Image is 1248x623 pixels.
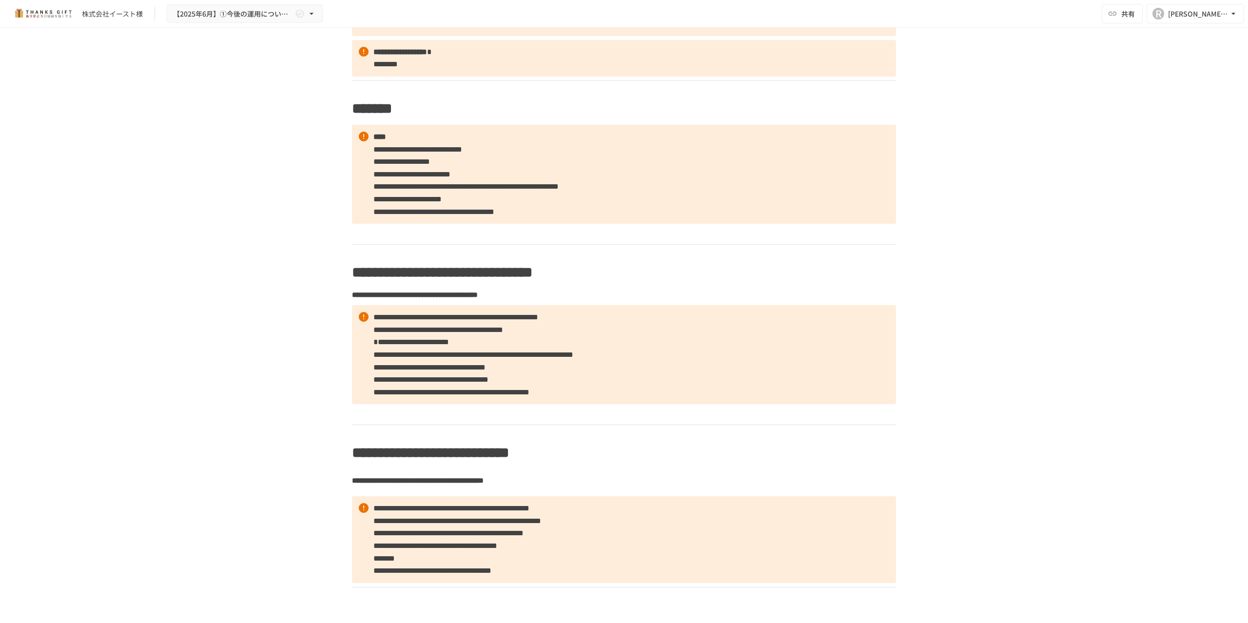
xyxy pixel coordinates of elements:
button: 【2025年6月】①今後の運用についてのご案内/THANKS GIFTキックオフMTG [167,4,323,23]
span: 共有 [1121,8,1135,19]
button: R[PERSON_NAME][EMAIL_ADDRESS][DOMAIN_NAME] [1147,4,1244,23]
div: R [1152,8,1164,19]
img: mMP1OxWUAhQbsRWCurg7vIHe5HqDpP7qZo7fRoNLXQh [12,6,74,21]
div: [PERSON_NAME][EMAIL_ADDRESS][DOMAIN_NAME] [1168,8,1228,20]
span: 【2025年6月】①今後の運用についてのご案内/THANKS GIFTキックオフMTG [173,8,293,20]
button: 共有 [1102,4,1143,23]
div: 株式会社イースト様 [82,9,143,19]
